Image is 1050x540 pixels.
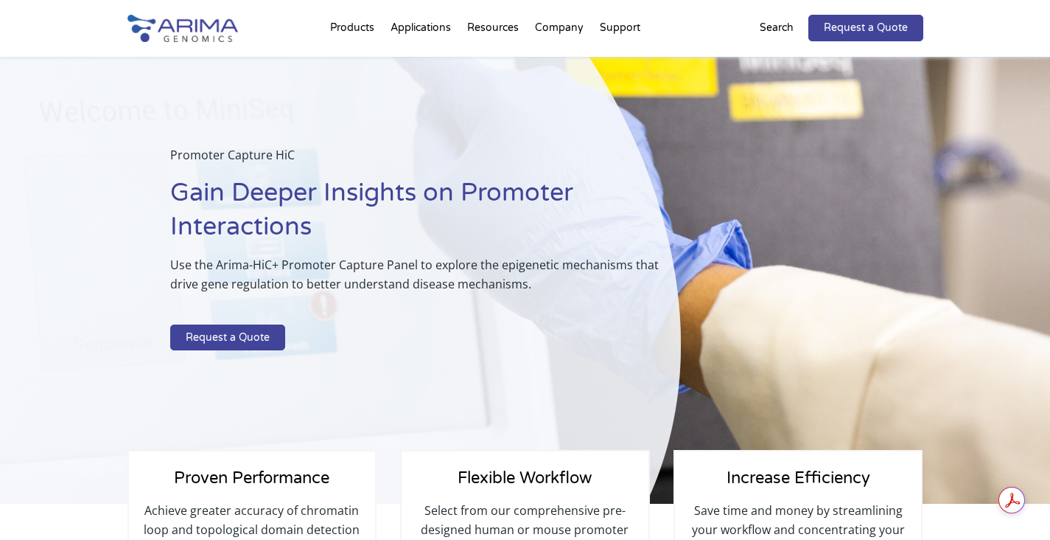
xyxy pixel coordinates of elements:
[170,325,285,351] a: Request a Quote
[127,15,238,42] img: Arima-Genomics-logo
[808,15,923,41] a: Request a Quote
[458,468,592,488] span: Flexible Workflow
[170,255,666,305] p: Use the Arima-HiC+ Promoter Capture Panel to explore the epigenetic mechanisms that drive gene re...
[174,468,329,488] span: Proven Performance
[170,145,666,176] p: Promoter Capture HiC
[727,468,870,488] span: Increase Efficiency
[760,18,794,38] p: Search
[170,176,666,255] h1: Gain Deeper Insights on Promoter Interactions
